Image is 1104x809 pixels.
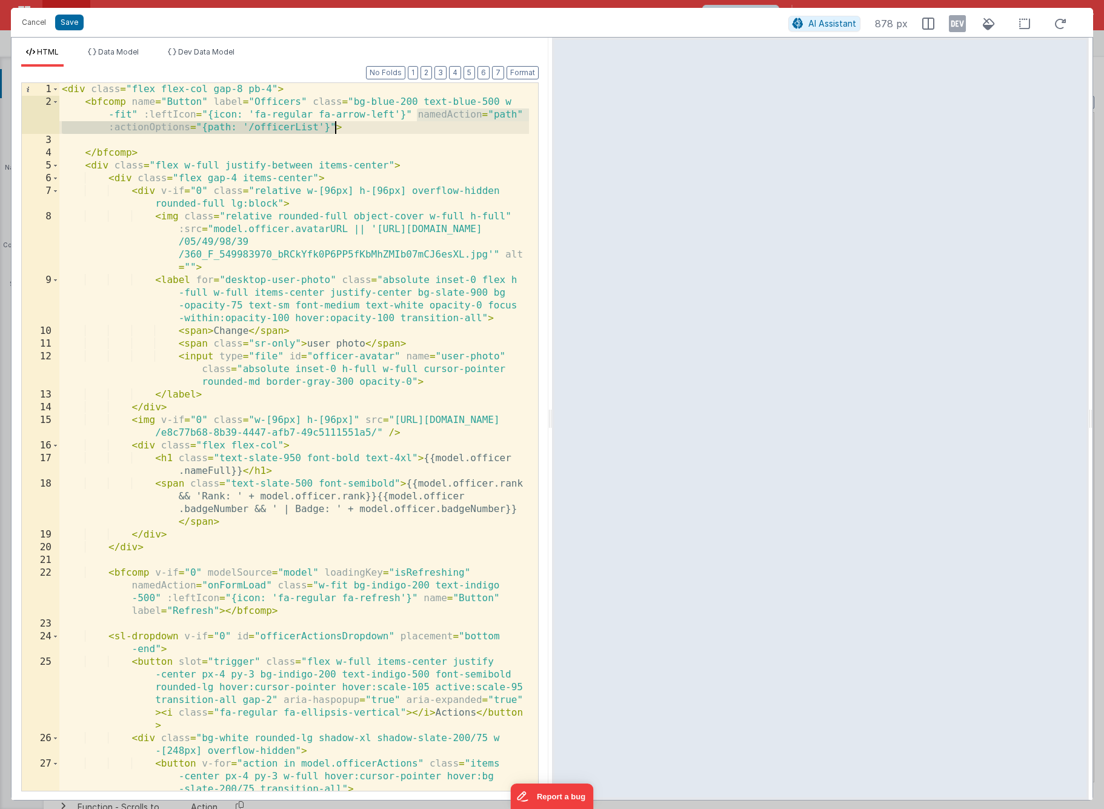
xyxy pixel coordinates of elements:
[22,528,59,541] div: 19
[22,630,59,656] div: 24
[408,66,418,79] button: 1
[22,618,59,630] div: 23
[808,18,856,28] span: AI Assistant
[22,134,59,147] div: 3
[178,47,234,56] span: Dev Data Model
[22,147,59,159] div: 4
[477,66,490,79] button: 6
[22,554,59,567] div: 21
[875,16,908,31] span: 878 px
[22,172,59,185] div: 6
[37,47,59,56] span: HTML
[16,14,52,31] button: Cancel
[22,96,59,134] div: 2
[22,338,59,350] div: 11
[366,66,405,79] button: No Folds
[22,567,59,618] div: 22
[22,757,59,796] div: 27
[22,452,59,478] div: 17
[511,784,594,809] iframe: Marker.io feedback button
[22,732,59,757] div: 26
[22,185,59,210] div: 7
[22,325,59,338] div: 10
[22,541,59,554] div: 20
[22,414,59,439] div: 15
[22,478,59,528] div: 18
[22,350,59,388] div: 12
[22,83,59,96] div: 1
[449,66,461,79] button: 4
[507,66,539,79] button: Format
[22,210,59,274] div: 8
[22,274,59,325] div: 9
[22,439,59,452] div: 16
[98,47,139,56] span: Data Model
[492,66,504,79] button: 7
[55,15,84,30] button: Save
[434,66,447,79] button: 3
[22,159,59,172] div: 5
[421,66,432,79] button: 2
[464,66,475,79] button: 5
[22,388,59,401] div: 13
[788,16,860,32] button: AI Assistant
[22,656,59,732] div: 25
[22,401,59,414] div: 14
